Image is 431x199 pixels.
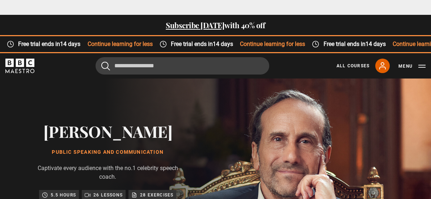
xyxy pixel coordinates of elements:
span: Free trial ends in [318,40,391,48]
time: 14 days [211,41,231,47]
p: 5.5 hours [51,191,76,199]
p: Captivate every audience with the no.1 celebrity speech coach. [35,164,180,181]
div: Continue learning for less [151,40,304,48]
svg: BBC Maestro [5,59,34,73]
time: 14 days [59,41,79,47]
p: 26 lessons [93,191,123,199]
span: Free trial ends in [165,40,238,48]
a: Subscribe [DATE] [166,20,224,30]
button: Toggle navigation [398,63,426,70]
span: Free trial ends in [12,40,85,48]
h2: [PERSON_NAME] [35,122,180,140]
h1: Public Speaking and Communication [35,149,180,155]
p: 28 exercises [140,191,173,199]
time: 14 days [364,41,384,47]
input: Search [96,57,269,75]
button: Submit the search query [101,62,110,71]
a: All Courses [337,63,369,69]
